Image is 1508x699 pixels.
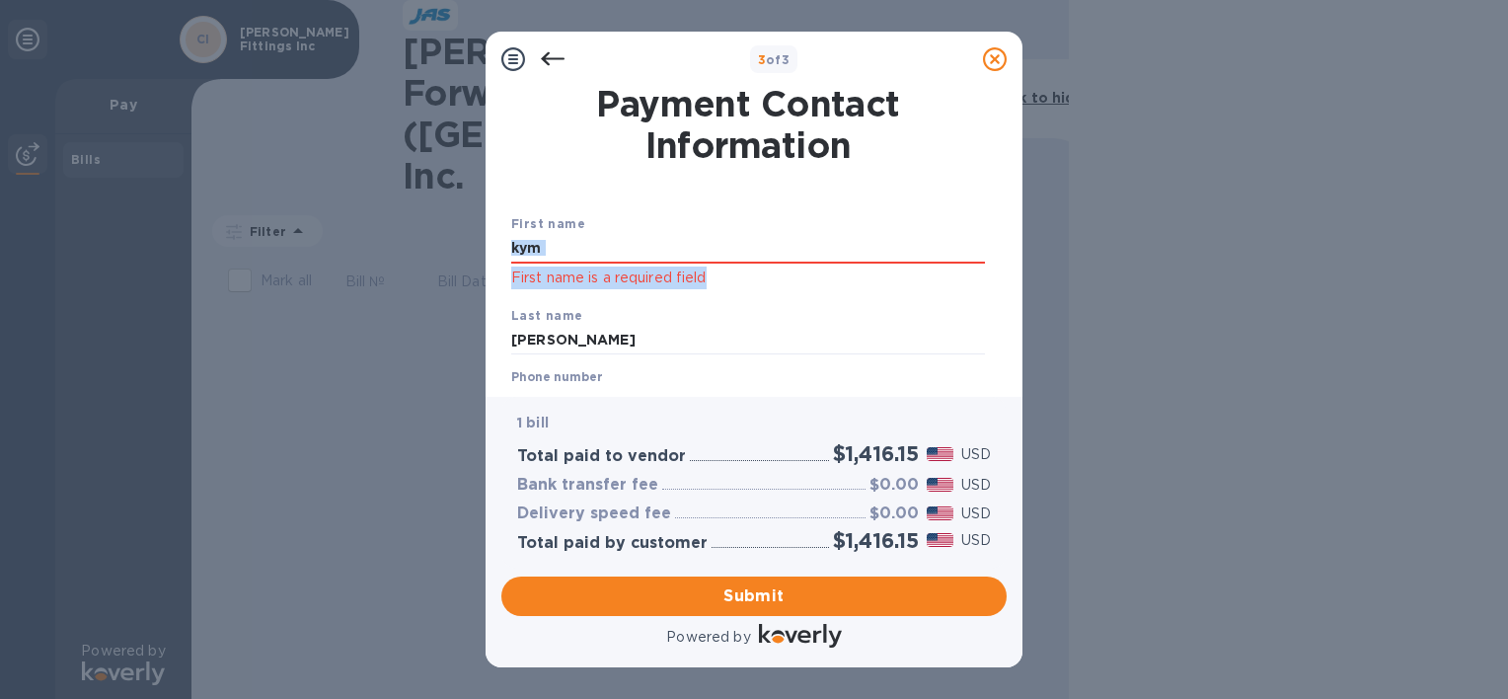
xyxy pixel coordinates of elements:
[517,447,686,466] h3: Total paid to vendor
[511,308,583,323] b: Last name
[517,415,549,430] b: 1 bill
[869,505,919,523] h3: $0.00
[927,533,953,547] img: USD
[511,83,985,166] h1: Payment Contact Information
[511,234,985,264] input: Enter your first name
[759,624,842,648] img: Logo
[927,447,953,461] img: USD
[517,584,991,608] span: Submit
[517,505,671,523] h3: Delivery speed fee
[961,504,991,524] p: USD
[961,444,991,465] p: USD
[758,52,766,67] span: 3
[501,577,1007,616] button: Submit
[961,475,991,496] p: USD
[666,627,750,648] p: Powered by
[517,476,658,495] h3: Bank transfer fee
[961,530,991,551] p: USD
[927,478,953,492] img: USD
[511,216,585,231] b: First name
[511,372,602,384] label: Phone number
[927,506,953,520] img: USD
[833,528,919,553] h2: $1,416.15
[833,441,919,466] h2: $1,416.15
[869,476,919,495] h3: $0.00
[758,52,791,67] b: of 3
[511,326,985,355] input: Enter your last name
[517,534,708,553] h3: Total paid by customer
[511,267,985,289] p: First name is a required field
